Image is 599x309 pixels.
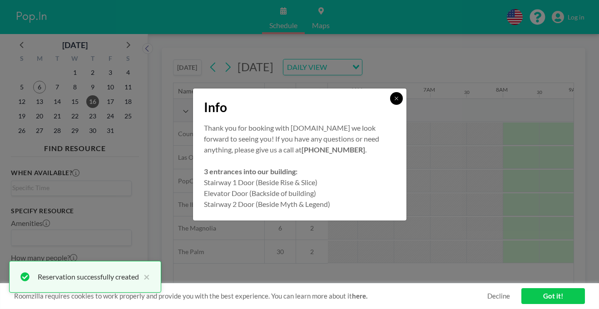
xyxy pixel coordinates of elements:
[487,292,510,300] a: Decline
[14,292,487,300] span: Roomzilla requires cookies to work properly and provide you with the best experience. You can lea...
[38,271,139,282] div: Reservation successfully created
[204,188,396,199] p: Elevator Door (Backside of building)
[204,167,297,176] strong: 3 entrances into our building:
[204,99,227,115] span: Info
[352,292,367,300] a: here.
[204,123,396,155] p: Thank you for booking with [DOMAIN_NAME] we look forward to seeing you! If you have any questions...
[139,271,150,282] button: close
[204,177,396,188] p: Stairway 1 Door (Beside Rise & Slice)
[521,288,585,304] a: Got it!
[302,145,365,154] strong: [PHONE_NUMBER]
[204,199,396,210] p: Stairway 2 Door (Beside Myth & Legend)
